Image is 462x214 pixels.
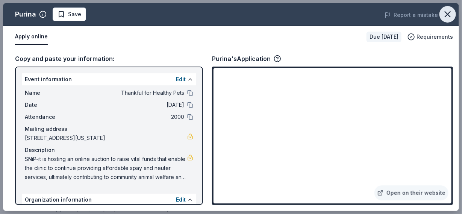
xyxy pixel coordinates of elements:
span: Name [25,88,75,97]
div: Organization information [22,194,196,206]
div: Purina's Application [212,54,281,64]
button: Save [53,8,86,21]
span: Requirements [417,32,453,41]
span: 2000 [75,112,184,121]
div: Due [DATE] [367,32,401,42]
div: Event information [22,73,196,85]
button: Edit [176,195,186,204]
div: Purina [15,8,36,20]
span: Date [25,100,75,109]
button: Requirements [407,32,453,41]
a: Open on their website [374,185,448,200]
button: Report a mistake [385,11,438,20]
span: Save [68,10,81,19]
span: [STREET_ADDRESS][US_STATE] [25,134,187,143]
div: Copy and paste your information: [15,54,203,64]
div: Mailing address [25,124,193,134]
div: Description [25,146,193,155]
button: Apply online [15,29,48,45]
span: Thankful for Healthy Pets [75,88,184,97]
span: [DATE] [75,100,184,109]
span: SNiP-it is hosting an online auction to raise vital funds that enable the clinic to continue prov... [25,155,187,182]
button: Edit [176,75,186,84]
span: Attendance [25,112,75,121]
